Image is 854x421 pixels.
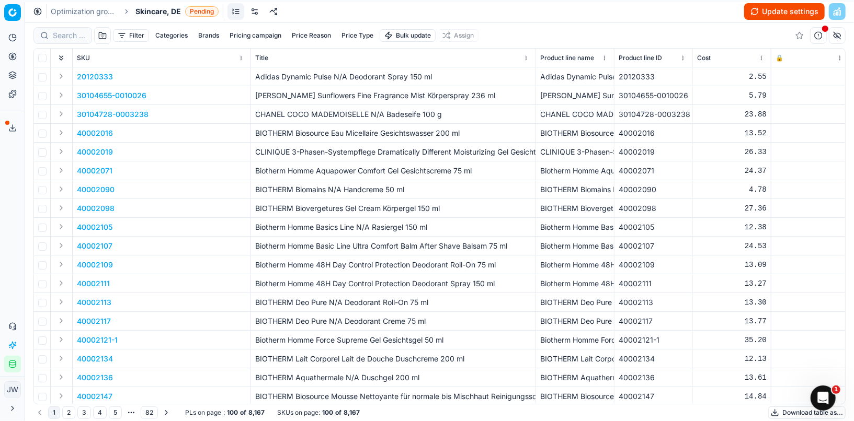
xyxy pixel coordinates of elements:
[697,184,767,195] div: 4.78
[240,408,246,417] strong: of
[227,408,238,417] strong: 100
[77,260,113,270] p: 40002109
[77,184,115,195] p: 40002090
[55,296,67,308] button: Expand
[77,90,146,101] button: 30104655-0010026
[540,184,610,195] div: BIOTHERM Biomains N/A Handcreme 50 ml
[619,354,688,364] div: 40002134
[77,109,149,120] p: 30104728-0003238
[255,241,531,251] p: Biotherm Homme Basic Line Ultra Comfort Balm After Shave Balsam 75 ml
[77,147,113,157] button: 40002019
[77,128,113,138] button: 40002016
[151,29,192,42] button: Categories
[4,381,21,398] button: JW
[697,72,767,82] div: 2.55
[540,166,610,176] div: Biotherm Homme Aquapower Comfort Gel Gesichtscreme 75 ml
[697,297,767,308] div: 13.30
[619,241,688,251] div: 40002107
[697,372,767,383] div: 13.61
[697,90,767,101] div: 5.79
[77,241,112,251] button: 40002107
[697,109,767,120] div: 23.88
[697,166,767,176] div: 24.37
[697,222,767,232] div: 12.38
[77,297,111,308] button: 40002113
[619,184,688,195] div: 40002090
[160,406,173,419] button: Go to next page
[77,54,90,62] span: SKU
[93,406,107,419] button: 4
[619,72,688,82] div: 20120333
[141,406,158,419] button: 82
[619,109,688,120] div: 30104728-0003238
[744,3,825,20] button: Update settings
[255,166,531,176] p: Biotherm Homme Aquapower Comfort Gel Gesichtscreme 75 ml
[697,391,767,402] div: 14.84
[77,391,112,402] p: 40002147
[697,278,767,289] div: 13.27
[540,72,610,82] div: Adidas Dynamic Pulse N/A Deodorant Spray 150 ml
[335,408,341,417] strong: of
[77,222,112,232] button: 40002105
[77,203,115,214] button: 40002098
[77,335,118,345] button: 40002121-1
[255,147,531,157] p: CLINIQUE 3-Phasen-Systempflege Dramatically Different Moisturizing Gel Gesichtsgel 125 ml
[77,316,111,326] p: 40002117
[540,241,610,251] div: Biotherm Homme Basic Line Ultra Comfort Balm After Shave Balsam 75 ml
[77,72,113,82] button: 20120333
[540,297,610,308] div: BIOTHERM Deo Pure N/A Deodorant Roll-On 75 ml
[619,222,688,232] div: 40002105
[255,335,531,345] p: Biotherm Homme Force Supreme Gel Gesichtsgel 50 ml
[77,372,113,383] button: 40002136
[540,260,610,270] div: Biotherm Homme 48H Day Control Protection Deodorant Roll-On 75 ml
[540,54,594,62] span: Product line name
[540,278,610,289] div: Biotherm Homme 48H Day Control Protection Deodorant Spray 150 ml
[255,260,531,270] p: Biotherm Homme 48H Day Control Protection Deodorant Roll-On 75 ml
[55,108,67,120] button: Expand
[55,352,67,365] button: Expand
[55,220,67,233] button: Expand
[255,391,531,402] p: BIOTHERM Biosource Mousse Nettoyante für normale bis Mischhaut Reinigungsschaum 150 ml
[55,258,67,271] button: Expand
[619,54,662,62] span: Product line ID
[540,128,610,138] div: BIOTHERM Biosource Eau Micellaire Gesichtswasser 200 ml
[77,406,91,419] button: 3
[55,314,67,327] button: Expand
[619,297,688,308] div: 40002113
[619,391,688,402] div: 40002147
[109,406,122,419] button: 5
[697,316,767,326] div: 13.77
[344,408,360,417] strong: 8,167
[194,29,223,42] button: Brands
[255,72,531,82] p: Adidas Dynamic Pulse N/A Deodorant Spray 150 ml
[277,408,320,417] span: SKUs on page :
[697,335,767,345] div: 35.20
[55,52,67,64] button: Expand all
[53,30,85,41] input: Search by SKU or title
[55,277,67,289] button: Expand
[55,371,67,383] button: Expand
[832,385,840,394] span: 1
[619,372,688,383] div: 40002136
[55,202,67,214] button: Expand
[255,109,531,120] p: CHANEL COCO MADEMOISELLE N/A Badeseife 100 g
[619,166,688,176] div: 40002071
[540,147,610,157] div: CLINIQUE 3-Phasen-Systempflege Dramatically Different Moisturizing Gel Gesichtsgel 125 ml
[540,335,610,345] div: Biotherm Homme Force Supreme Gel Gesichtsgel 50 ml
[322,408,333,417] strong: 100
[255,203,531,214] p: BIOTHERM Biovergetures Gel Cream Körpergel 150 ml
[255,54,268,62] span: Title
[51,6,219,17] nav: breadcrumb
[55,70,67,83] button: Expand
[255,184,531,195] p: BIOTHERM Biomains N/A Handcreme 50 ml
[540,316,610,326] div: BIOTHERM Deo Pure N/A Deodorant Creme 75 ml
[540,354,610,364] div: BIOTHERM Lait Corporel Lait de Douche Duschcreme 200 ml
[77,354,113,364] button: 40002134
